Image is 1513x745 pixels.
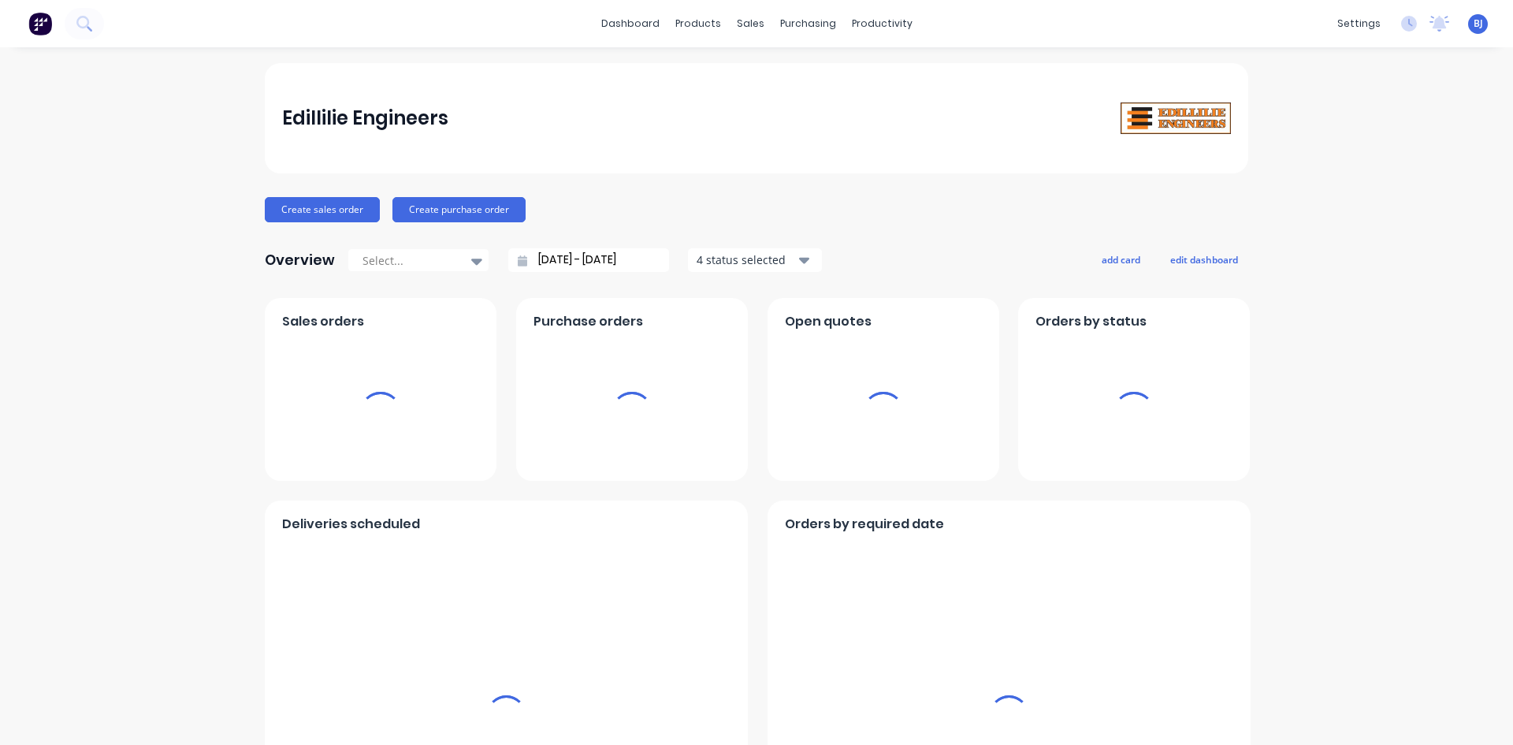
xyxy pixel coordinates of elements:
[265,244,335,276] div: Overview
[1474,17,1483,31] span: BJ
[697,251,796,268] div: 4 status selected
[729,12,772,35] div: sales
[772,12,844,35] div: purchasing
[844,12,920,35] div: productivity
[265,197,380,222] button: Create sales order
[785,515,944,534] span: Orders by required date
[282,102,448,134] div: Edillilie Engineers
[1121,102,1231,135] img: Edillilie Engineers
[1091,249,1151,270] button: add card
[282,312,364,331] span: Sales orders
[688,248,822,272] button: 4 status selected
[667,12,729,35] div: products
[533,312,643,331] span: Purchase orders
[785,312,872,331] span: Open quotes
[1035,312,1147,331] span: Orders by status
[1160,249,1248,270] button: edit dashboard
[593,12,667,35] a: dashboard
[282,515,420,534] span: Deliveries scheduled
[392,197,526,222] button: Create purchase order
[28,12,52,35] img: Factory
[1329,12,1388,35] div: settings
